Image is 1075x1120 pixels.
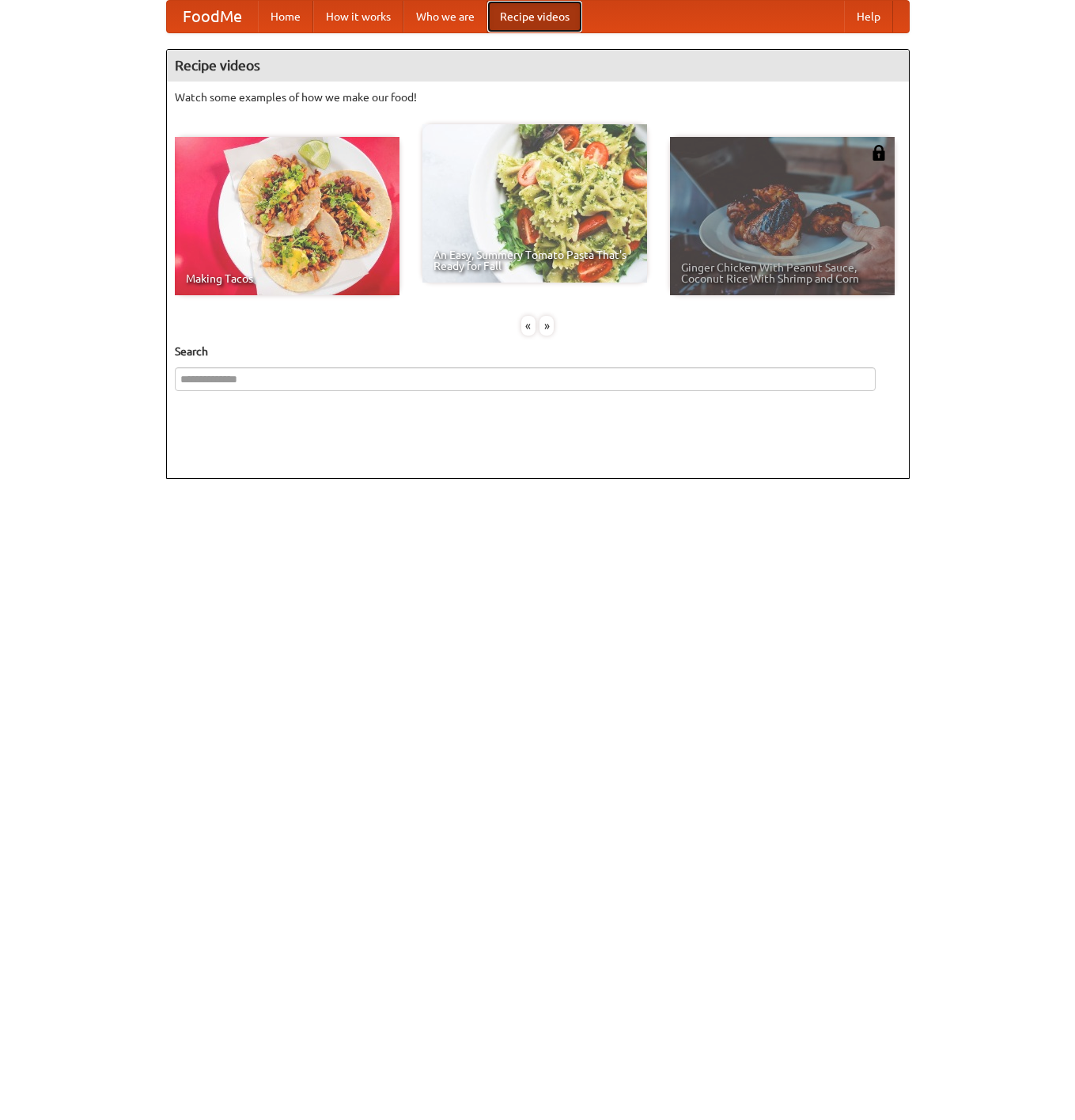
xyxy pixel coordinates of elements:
a: Who we are [403,1,487,32]
a: FoodMe [167,1,258,32]
div: » [539,316,554,336]
span: An Easy, Summery Tomato Pasta That's Ready for Fall [433,249,636,271]
p: Watch some examples of how we make our food! [175,89,901,105]
h5: Search [175,344,901,359]
span: Making Tacos [186,273,388,284]
h4: Recipe videos [167,50,909,82]
a: Help [844,1,893,32]
div: « [521,316,536,336]
a: Home [258,1,313,32]
a: An Easy, Summery Tomato Pasta That's Ready for Fall [422,124,647,283]
a: Making Tacos [175,137,399,295]
a: How it works [313,1,403,32]
img: 483408.png [871,145,887,161]
a: Recipe videos [487,1,582,32]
